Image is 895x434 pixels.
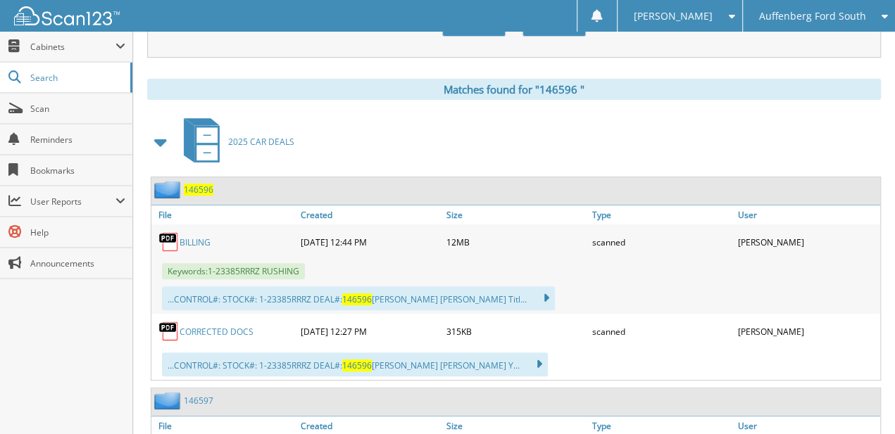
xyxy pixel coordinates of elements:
span: Search [30,72,123,84]
span: Bookmarks [30,165,125,177]
span: Announcements [30,257,125,269]
a: 146597 [184,395,213,407]
div: [PERSON_NAME] [734,228,880,256]
div: [PERSON_NAME] [734,317,880,345]
img: folder2.png [154,392,184,409]
a: 2025 CAR DEALS [175,114,294,170]
a: File [151,205,297,224]
div: 315KB [443,317,589,345]
span: 2 0 2 5 C A R D E A L S [228,136,294,148]
span: 146596 [342,359,372,371]
div: Matches found for "146596 " [147,79,881,100]
span: 1 4 6 5 9 6 [184,184,213,196]
span: 146596 [342,293,372,305]
span: Reminders [30,134,125,146]
span: Cabinets [30,41,115,53]
span: Help [30,226,125,238]
div: ...CONTROL#: STOCK#: 1-23385RRRZ DEAL#: [PERSON_NAME] [PERSON_NAME] Y... [162,352,548,376]
span: Keywords: 1 - 2 3 3 8 5 R R R Z R U S H I N G [162,263,305,279]
span: User Reports [30,196,115,208]
span: [PERSON_NAME] [634,12,713,20]
div: [DATE] 12:27 PM [297,317,443,345]
div: scanned [589,228,734,256]
a: BILLING [180,236,211,248]
a: Created [297,205,443,224]
img: scan123-logo-white.svg [14,6,120,25]
span: Scan [30,103,125,115]
iframe: Chat Widget [825,366,895,434]
a: Type [589,205,734,224]
div: scanned [589,317,734,345]
a: 146596 [184,184,213,196]
div: [DATE] 12:44 PM [297,228,443,256]
div: ...CONTROL#: STOCK#: 1-23385RRRZ DEAL#: [PERSON_NAME] [PERSON_NAME] Titl... [162,286,555,310]
div: 12MB [443,228,589,256]
img: PDF.png [158,321,180,342]
a: Size [443,205,589,224]
a: CORRECTED DOCS [180,326,254,338]
img: folder2.png [154,181,184,198]
span: Auffenberg Ford South [758,12,865,20]
a: User [734,205,880,224]
img: PDF.png [158,231,180,253]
